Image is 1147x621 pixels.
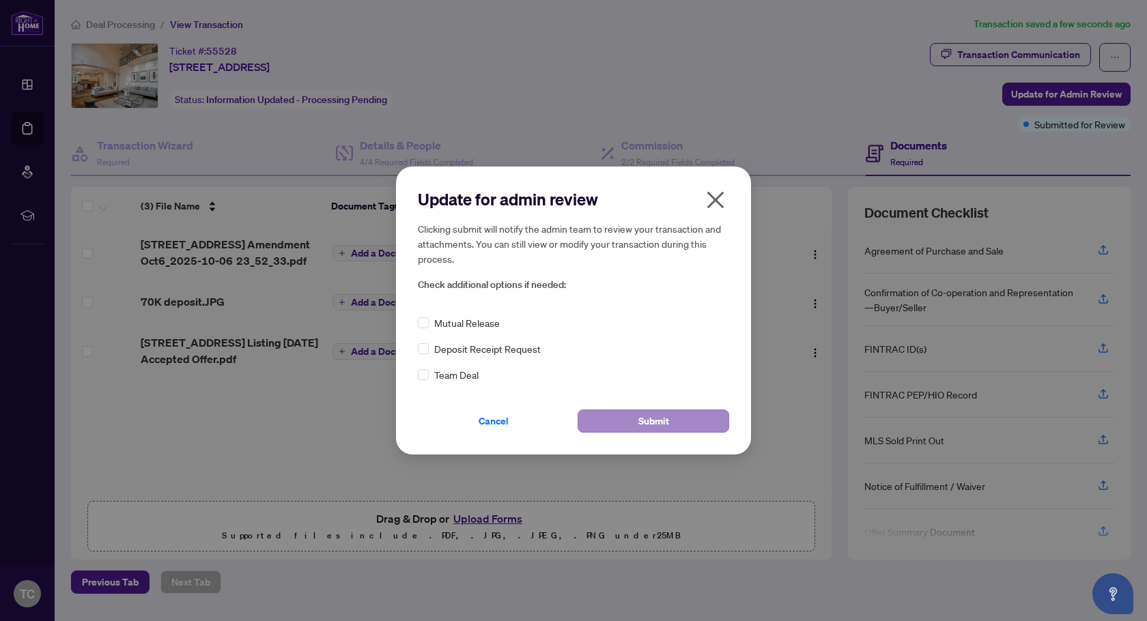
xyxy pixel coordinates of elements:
[418,188,729,210] h2: Update for admin review
[434,367,479,382] span: Team Deal
[638,410,669,432] span: Submit
[479,410,509,432] span: Cancel
[418,221,729,266] h5: Clicking submit will notify the admin team to review your transaction and attachments. You can st...
[1092,573,1133,614] button: Open asap
[434,315,500,330] span: Mutual Release
[418,409,569,433] button: Cancel
[418,277,729,293] span: Check additional options if needed:
[434,341,541,356] span: Deposit Receipt Request
[578,409,729,433] button: Submit
[705,189,726,211] span: close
